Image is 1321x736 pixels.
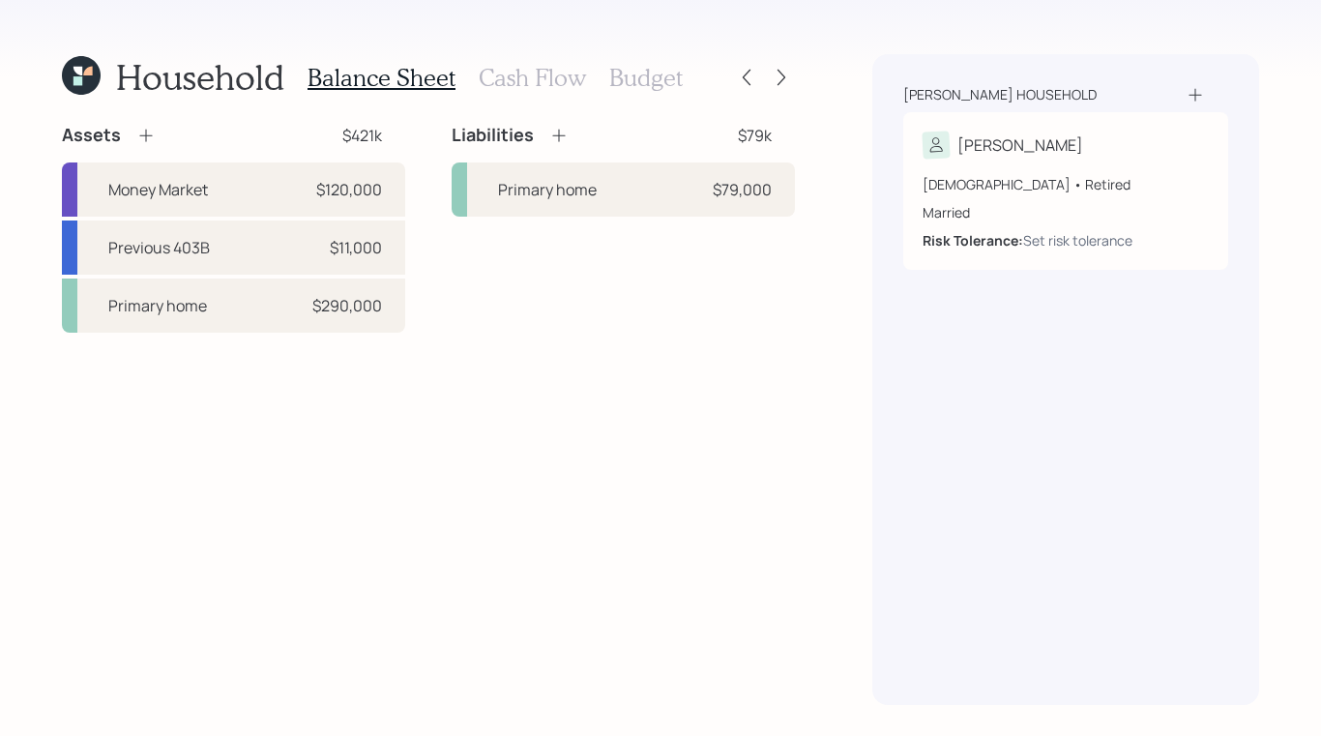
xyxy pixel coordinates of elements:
[108,294,207,317] div: Primary home
[923,202,1209,222] div: Married
[62,125,121,146] h4: Assets
[738,124,772,147] div: $79k
[108,178,208,201] div: Money Market
[1023,230,1132,250] div: Set risk tolerance
[342,124,382,147] div: $421k
[609,64,683,92] h3: Budget
[312,294,382,317] div: $290,000
[116,56,284,98] h1: Household
[903,85,1097,104] div: [PERSON_NAME] household
[316,178,382,201] div: $120,000
[452,125,534,146] h4: Liabilities
[330,236,382,259] div: $11,000
[479,64,586,92] h3: Cash Flow
[713,178,772,201] div: $79,000
[108,236,210,259] div: Previous 403B
[923,231,1023,250] b: Risk Tolerance:
[308,64,455,92] h3: Balance Sheet
[957,133,1083,157] div: [PERSON_NAME]
[498,178,597,201] div: Primary home
[923,174,1209,194] div: [DEMOGRAPHIC_DATA] • Retired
